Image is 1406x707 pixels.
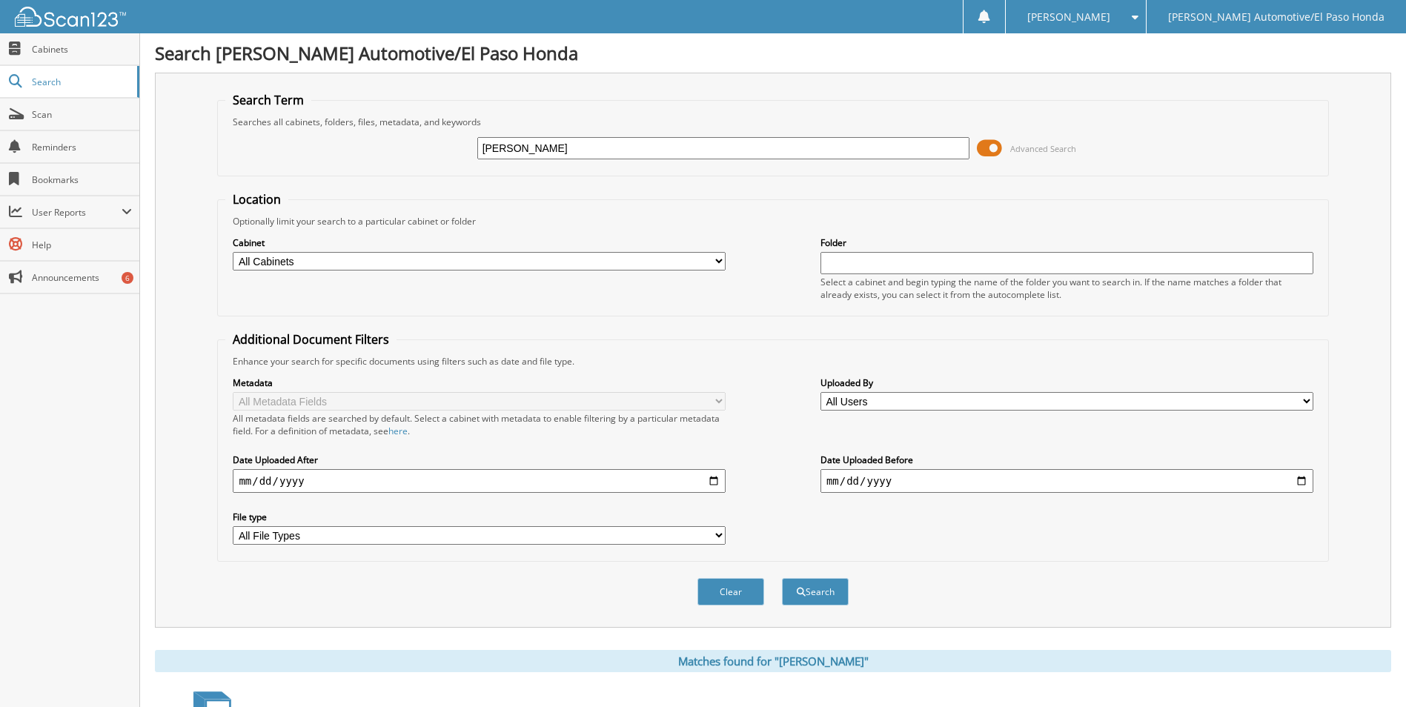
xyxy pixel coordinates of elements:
div: Optionally limit your search to a particular cabinet or folder [225,215,1320,228]
span: Reminders [32,141,132,153]
label: Date Uploaded After [233,454,726,466]
div: 6 [122,272,133,284]
legend: Additional Document Filters [225,331,397,348]
label: File type [233,511,726,523]
input: end [820,469,1313,493]
button: Search [782,578,849,605]
legend: Location [225,191,288,208]
button: Clear [697,578,764,605]
span: Announcements [32,271,132,284]
div: Searches all cabinets, folders, files, metadata, and keywords [225,116,1320,128]
span: Cabinets [32,43,132,56]
label: Uploaded By [820,376,1313,389]
div: All metadata fields are searched by default. Select a cabinet with metadata to enable filtering b... [233,412,726,437]
h1: Search [PERSON_NAME] Automotive/El Paso Honda [155,41,1391,65]
span: [PERSON_NAME] Automotive/El Paso Honda [1168,13,1385,21]
span: Search [32,76,130,88]
span: Advanced Search [1010,143,1076,154]
legend: Search Term [225,92,311,108]
iframe: Chat Widget [1332,636,1406,707]
label: Date Uploaded Before [820,454,1313,466]
div: Enhance your search for specific documents using filters such as date and file type. [225,355,1320,368]
span: User Reports [32,206,122,219]
label: Folder [820,236,1313,249]
input: start [233,469,726,493]
div: Select a cabinet and begin typing the name of the folder you want to search in. If the name match... [820,276,1313,301]
span: Scan [32,108,132,121]
div: Matches found for "[PERSON_NAME]" [155,650,1391,672]
label: Cabinet [233,236,726,249]
span: [PERSON_NAME] [1027,13,1110,21]
img: scan123-logo-white.svg [15,7,126,27]
label: Metadata [233,376,726,389]
span: Bookmarks [32,173,132,186]
span: Help [32,239,132,251]
a: here [388,425,408,437]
